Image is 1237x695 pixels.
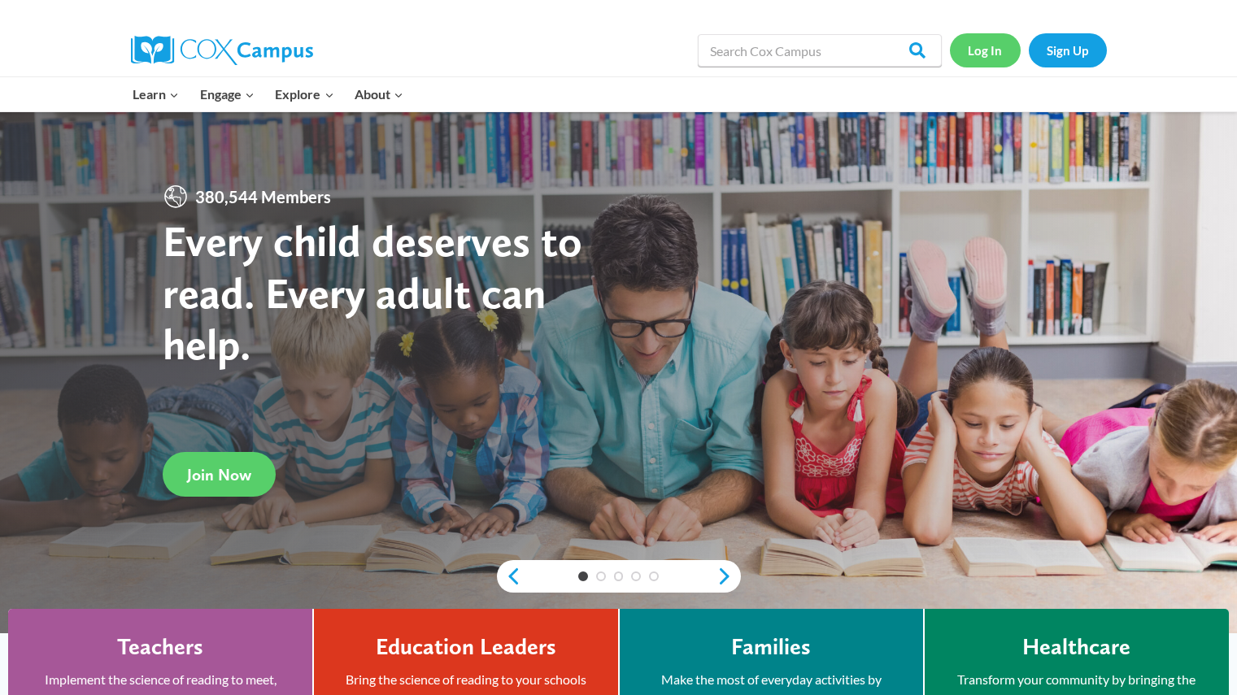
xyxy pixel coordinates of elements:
[717,567,741,586] a: next
[950,33,1021,67] a: Log In
[1022,633,1130,661] h4: Healthcare
[631,571,641,581] a: 4
[265,77,345,111] button: Child menu of Explore
[614,571,624,581] a: 3
[189,184,338,210] span: 380,544 Members
[497,567,521,586] a: previous
[1029,33,1107,67] a: Sign Up
[187,465,251,484] span: Join Now
[163,215,582,370] strong: Every child deserves to read. Every adult can help.
[163,452,276,497] a: Join Now
[649,571,659,581] a: 5
[344,77,414,111] button: Child menu of About
[376,633,556,661] h4: Education Leaders
[123,77,190,111] button: Child menu of Learn
[950,33,1107,67] nav: Secondary Navigation
[596,571,606,581] a: 2
[117,633,203,661] h4: Teachers
[731,633,811,661] h4: Families
[131,36,313,65] img: Cox Campus
[578,571,588,581] a: 1
[497,560,741,593] div: content slider buttons
[189,77,265,111] button: Child menu of Engage
[698,34,942,67] input: Search Cox Campus
[123,77,414,111] nav: Primary Navigation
